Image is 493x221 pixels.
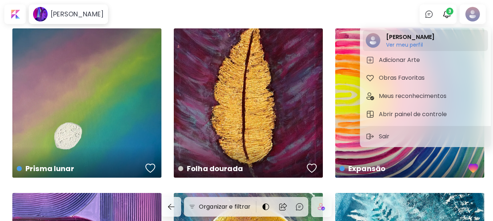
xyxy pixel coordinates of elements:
img: tab [366,74,374,82]
p: Sair [379,132,392,141]
h5: Obras Favoritas [379,74,427,82]
img: tab [366,56,374,64]
h5: Adicionar Arte [379,56,422,64]
h5: Meus reconhecimentos [379,92,449,100]
h6: Ver meu perfil [386,42,434,48]
h2: [PERSON_NAME] [386,33,434,42]
button: tabAdicionar Arte [363,53,488,67]
button: sign-outSair [363,129,395,144]
button: tabMeus reconhecimentos [363,89,488,103]
button: tabAbrir painel de controle [363,107,488,122]
img: sign-out [366,132,374,141]
button: tabObras Favoritas [363,71,488,85]
img: tab [366,110,374,119]
img: tab [366,92,374,100]
h5: Abrir painel de controle [379,110,449,119]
